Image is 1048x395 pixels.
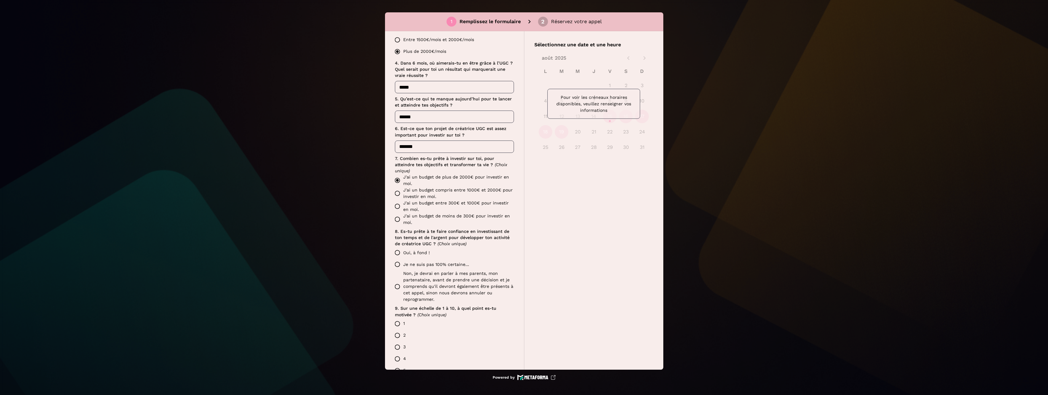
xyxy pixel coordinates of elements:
[395,126,508,137] span: 6. Est-ce que ton projet de créatrice UGC est assez important pour investir sur toi ?
[395,156,496,167] span: 7. Combien es-tu prête à investir sur toi, pour atteindre tes objectifs et transformer ta vie ?
[391,318,514,330] label: 1
[493,375,515,380] p: Powered by
[391,353,514,365] label: 4
[391,34,514,46] label: Entre 1500€/mois et 2000€/mois
[391,330,514,341] label: 2
[551,18,602,25] p: Réservez votre appel
[395,229,511,246] span: 8. Es-tu prête à te faire confiance en investissant de ton temps et de l'argent pour développer t...
[391,187,514,200] label: J'ai un budget compris entre 1000€ et 2000€ pour investir en moi.
[391,365,514,376] label: 5
[553,94,635,114] p: Pour voir les créneaux horaires disponibles, veuillez renseigner vos informations
[391,46,514,57] label: Plus de 2000€/mois
[451,19,452,24] div: 1
[534,41,653,48] p: Sélectionnez une date et une heure
[493,375,556,380] a: Powered by
[395,96,513,107] span: 5. Qu’est-ce qui te manque aujourd’hui pour te lancer et atteindre tes objectifs ?
[391,174,514,187] label: J'ai un budget de plus de 2000€ pour investir en moi.
[395,306,498,317] span: 9. Sur une échelle de 1 à 10, à quel point es-tu motivée ?
[391,247,514,258] label: Oui, à fond !
[391,213,514,226] label: J'ai un budget de moins de 300€ pour investir en moi.
[460,18,521,25] p: Remplissez le formulaire
[391,258,514,270] label: Je ne suis pas 100% certaine...
[417,312,447,317] span: (Choix unique)
[541,19,545,24] div: 2
[391,270,514,303] label: Non, je devrai en parler à mes parents, mon partenataire, avant de prendre une décision et je com...
[395,61,514,78] span: 4. Dans 6 mois, où aimerais-tu en être grâce à l’UGC ? Quel serait pour toi un résultat qui marqu...
[391,200,514,213] label: J'ai un budget entre 300€ et 1000€ pour investir en moi.
[391,341,514,353] label: 3
[395,162,509,173] span: (Choix unique)
[438,241,467,246] span: (Choix unique)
